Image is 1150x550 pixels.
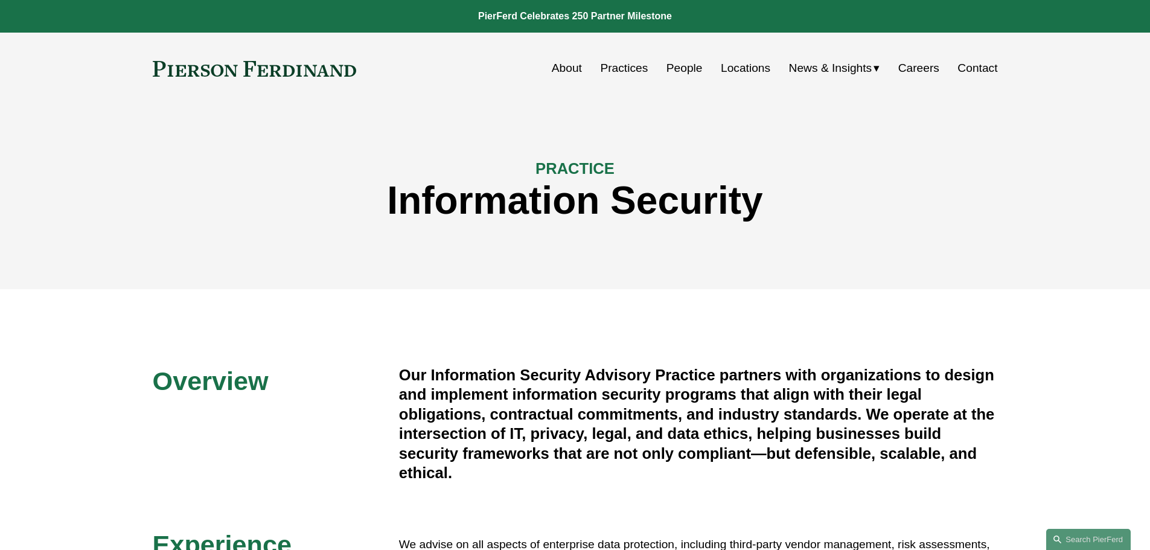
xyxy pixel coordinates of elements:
[552,57,582,80] a: About
[789,58,872,79] span: News & Insights
[1046,529,1131,550] a: Search this site
[789,57,880,80] a: folder dropdown
[957,57,997,80] a: Contact
[600,57,648,80] a: Practices
[535,160,615,177] span: PRACTICE
[666,57,703,80] a: People
[399,365,998,483] h4: Our Information Security Advisory Practice partners with organizations to design and implement in...
[153,179,998,223] h1: Information Security
[898,57,939,80] a: Careers
[721,57,770,80] a: Locations
[153,366,269,395] span: Overview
